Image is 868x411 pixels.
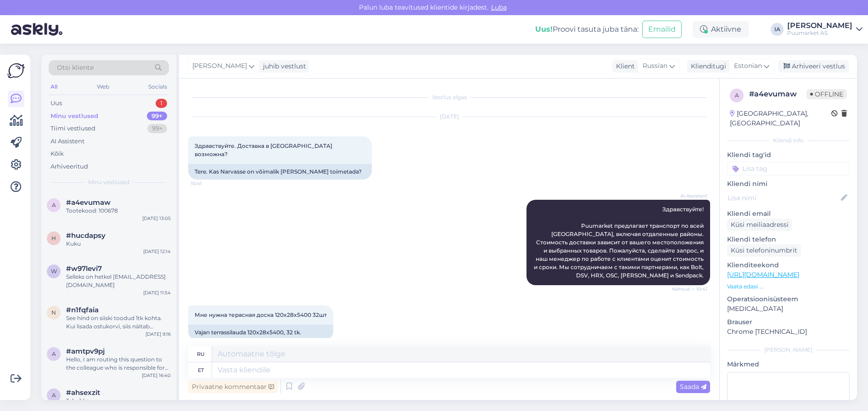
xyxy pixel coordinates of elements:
span: a [52,202,56,208]
div: Tere. Kas Narvasse on võimalik [PERSON_NAME] toimetada? [188,164,372,180]
div: [PERSON_NAME] [727,346,850,354]
a: [PERSON_NAME]Puumarket AS [787,22,862,37]
span: 10:41 [191,180,225,187]
span: Estonian [734,61,762,71]
div: Jah, ikka. [66,397,171,405]
div: [GEOGRAPHIC_DATA], [GEOGRAPHIC_DATA] [730,109,831,128]
p: Kliendi tag'id [727,150,850,160]
span: #amtpv9pj [66,347,105,355]
div: Web [95,81,111,93]
div: Küsi meiliaadressi [727,219,792,231]
span: #w97levi7 [66,265,102,273]
span: #ahsexzit [66,388,100,397]
div: Kuku [66,240,171,248]
div: Socials [146,81,169,93]
p: Vaata edasi ... [727,282,850,291]
div: Minu vestlused [50,112,98,121]
div: Proovi tasuta juba täna: [535,24,638,35]
span: a [52,350,56,357]
span: Мне нужна терасная доска 120x28x5400 32шт [195,311,327,318]
span: Minu vestlused [88,178,129,186]
div: [DATE] 16:40 [142,372,171,379]
div: Tiimi vestlused [50,124,95,133]
p: Kliendi telefon [727,235,850,244]
input: Lisa tag [727,162,850,175]
div: Klient [612,62,635,71]
div: Aktiivne [693,21,749,38]
div: AI Assistent [50,137,84,146]
div: # a4evumaw [749,89,806,100]
div: [PERSON_NAME] [787,22,852,29]
p: Chrome [TECHNICAL_ID] [727,327,850,337]
div: Tootekood: 100678 [66,207,171,215]
p: Kliendi nimi [727,179,850,189]
button: Emailid [642,21,682,38]
span: Здравствуйте. Доставка в [GEOGRAPHIC_DATA] возможна? [195,142,334,158]
div: Küsi telefoninumbrit [727,244,801,257]
div: Vestlus algas [188,93,710,101]
div: Privaatne kommentaar [188,381,278,393]
span: n [51,309,56,316]
div: Arhiveeri vestlus [778,60,849,73]
span: Saada [680,383,706,391]
p: Operatsioonisüsteem [727,294,850,304]
div: All [49,81,59,93]
span: a [52,392,56,399]
span: #n1fqfaia [66,306,99,314]
div: et [198,362,204,378]
span: Nähtud ✓ 10:41 [672,286,707,293]
span: Luba [488,3,510,11]
div: Arhiveeritud [50,162,88,171]
div: Uus [50,99,62,108]
a: [URL][DOMAIN_NAME] [727,270,799,279]
p: Brauser [727,317,850,327]
span: Russian [643,61,667,71]
div: Vajan terrassilauda 120x28x5400, 32 tk. [188,325,333,340]
div: See hind on siiski toodud 1tk kohta. Kui lisada ostukorvi, siis näitab hinnaks juba x2. [66,314,171,331]
div: ru [197,346,205,362]
p: Klienditeekond [727,260,850,270]
span: #a4evumaw [66,198,111,207]
b: Uus! [535,25,553,34]
div: 99+ [147,112,167,121]
input: Lisa nimi [728,193,839,203]
div: [DATE] 12:14 [143,248,171,255]
span: Otsi kliente [57,63,94,73]
div: [DATE] 9:16 [146,331,171,338]
div: Selleks on hetkel [EMAIL_ADDRESS][DOMAIN_NAME] [66,273,171,289]
p: Kliendi email [727,209,850,219]
div: Hello, I am routing this question to the colleague who is responsible for this topic. The reply m... [66,355,171,372]
p: Märkmed [727,360,850,369]
div: Puumarket AS [787,29,852,37]
div: 1 [156,99,167,108]
span: a [735,92,739,99]
div: [DATE] 11:54 [143,289,171,296]
span: [PERSON_NAME] [192,61,247,71]
p: [MEDICAL_DATA] [727,304,850,314]
span: #hucdapsy [66,231,106,240]
img: Askly Logo [7,62,25,79]
span: Здравствуйте! Puumarket предлагает транспорт по всей [GEOGRAPHIC_DATA], включая отдаленные районы... [534,206,705,279]
span: h [51,235,56,242]
div: juhib vestlust [259,62,306,71]
div: [DATE] [188,113,710,121]
div: [DATE] 13:05 [142,215,171,222]
div: Kõik [50,149,64,158]
div: Kliendi info [727,136,850,145]
span: Offline [806,89,847,99]
div: IA [771,23,784,36]
div: 99+ [147,124,167,133]
div: Klienditugi [687,62,726,71]
span: w [51,268,57,275]
span: AI Assistent [673,192,707,199]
